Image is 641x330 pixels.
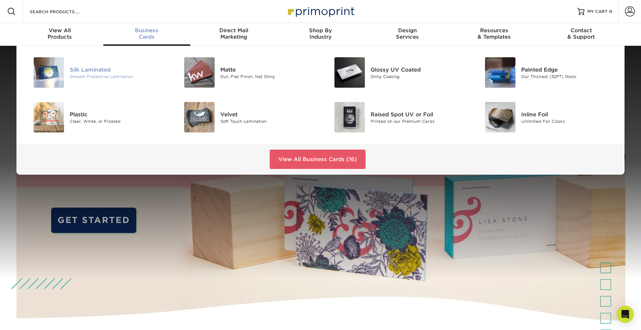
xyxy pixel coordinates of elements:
[2,308,61,327] iframe: Google Customer Reviews
[25,54,165,91] a: Silk Laminated Business Cards Silk Laminated Smooth Protective Lamination
[176,99,315,135] a: Velvet Business Cards Velvet Soft Touch Lamination
[277,27,364,40] div: Industry
[184,57,215,88] img: Matte Business Cards
[538,27,625,34] span: Contact
[451,27,538,34] span: Resources
[103,27,190,40] div: Cards
[16,27,103,34] span: View All
[364,23,451,46] a: DesignServices
[190,27,277,34] span: Direct Mail
[521,65,616,73] div: Painted Edge
[587,9,608,15] span: MY CART
[70,118,165,124] div: Clear, White, or Frosted
[521,73,616,79] div: Our Thickest (32PT) Stock
[220,110,315,118] div: Velvet
[70,110,165,118] div: Plastic
[371,110,465,118] div: Raised Spot UV or Foil
[364,27,451,40] div: Services
[485,57,515,88] img: Painted Edge Business Cards
[16,27,103,40] div: Products
[270,150,366,169] a: View All Business Cards (16)
[538,27,625,40] div: & Support
[476,99,616,135] a: Inline Foil Business Cards Inline Foil Unlimited Foil Colors
[25,99,165,135] a: Plastic Business Cards Plastic Clear, White, or Frosted
[220,118,315,124] div: Soft Touch Lamination
[609,9,612,14] span: 0
[334,57,365,88] img: Glossy UV Coated Business Cards
[617,306,634,323] div: Open Intercom Messenger
[103,27,190,34] span: Business
[371,65,465,73] div: Glossy UV Coated
[521,118,616,124] div: Unlimited Foil Colors
[190,23,277,46] a: Direct MailMarketing
[451,27,538,40] div: & Templates
[521,110,616,118] div: Inline Foil
[70,73,165,79] div: Smooth Protective Lamination
[371,118,465,124] div: Printed on our Premium Cards
[70,65,165,73] div: Silk Laminated
[485,102,515,132] img: Inline Foil Business Cards
[277,23,364,46] a: Shop ByIndustry
[451,23,538,46] a: Resources& Templates
[34,102,64,132] img: Plastic Business Cards
[103,23,190,46] a: BusinessCards
[176,54,315,91] a: Matte Business Cards Matte Dull, Flat Finish, Not Shiny
[184,102,215,132] img: Velvet Business Cards
[285,4,356,19] img: Primoprint
[220,73,315,79] div: Dull, Flat Finish, Not Shiny
[16,23,103,46] a: View AllProducts
[326,54,466,91] a: Glossy UV Coated Business Cards Glossy UV Coated Shiny Coating
[34,57,64,88] img: Silk Laminated Business Cards
[29,7,99,16] input: SEARCH PRODUCTS.....
[476,54,616,91] a: Painted Edge Business Cards Painted Edge Our Thickest (32PT) Stock
[538,23,625,46] a: Contact& Support
[334,102,365,132] img: Raised Spot UV or Foil Business Cards
[326,99,466,135] a: Raised Spot UV or Foil Business Cards Raised Spot UV or Foil Printed on our Premium Cards
[190,27,277,40] div: Marketing
[220,65,315,73] div: Matte
[371,73,465,79] div: Shiny Coating
[364,27,451,34] span: Design
[277,27,364,34] span: Shop By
